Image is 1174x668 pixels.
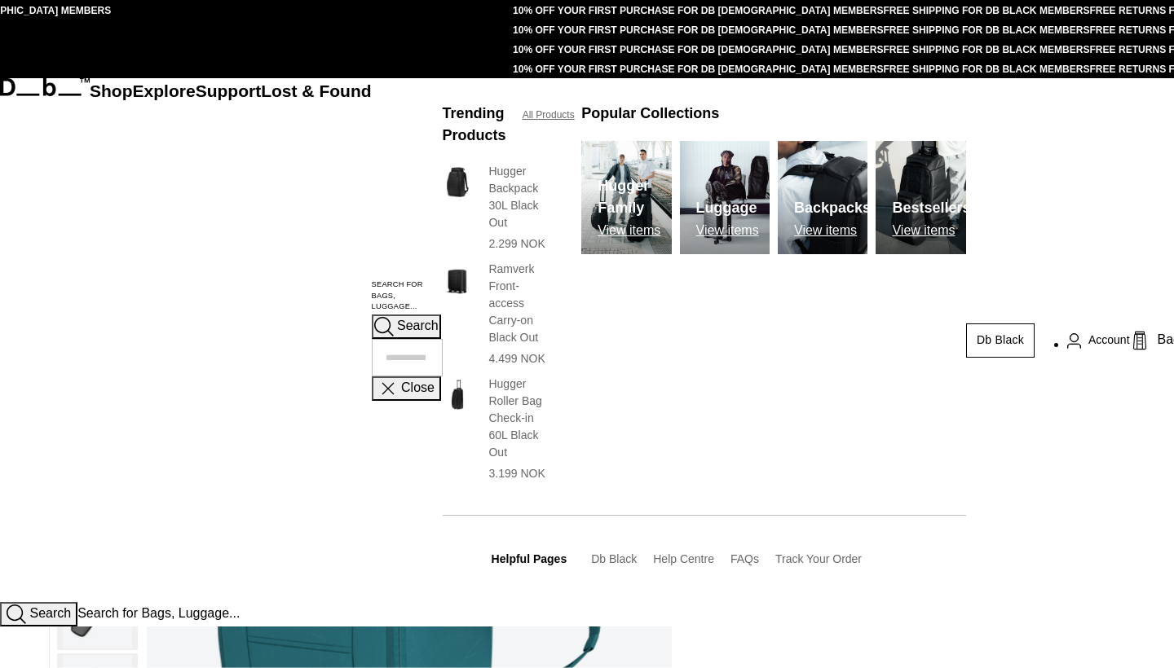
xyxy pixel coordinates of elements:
[372,279,443,314] label: Search for Bags, Luggage...
[372,376,441,401] button: Close
[778,141,867,254] a: Db Backpacks View items
[488,352,545,365] span: 4.499 NOK
[443,261,549,367] a: Ramverk Front-access Carry-on Black Out Ramverk Front-access Carry-on Black Out 4.499 NOK
[696,197,759,219] h3: Luggage
[488,376,549,461] h3: Hugger Roller Bag Check-in 60L Black Out
[581,141,671,254] a: Db Hugger Family View items
[488,467,545,480] span: 3.199 NOK
[372,314,441,339] button: Search
[488,261,549,346] h3: Ramverk Front-access Carry-on Black Out
[696,223,759,238] p: View items
[401,381,435,395] span: Close
[261,81,371,100] a: Lost & Found
[513,24,883,36] a: 10% OFF YOUR FIRST PURCHASE FOR DB [DEMOGRAPHIC_DATA] MEMBERS
[443,103,506,147] h3: Trending Products
[966,323,1035,358] a: Db Black
[488,237,545,250] span: 2.299 NOK
[884,5,1090,16] a: FREE SHIPPING FOR DB BLACK MEMBERS
[680,141,770,254] img: Db
[598,223,671,238] p: View items
[29,606,71,620] span: Search
[1067,331,1130,350] a: Account
[778,141,867,254] img: Db
[876,141,965,254] img: Db
[884,44,1090,55] a: FREE SHIPPING FOR DB BLACK MEMBERS
[680,141,770,254] a: Db Luggage View items
[90,78,372,602] nav: Main Navigation
[892,197,970,219] h3: Bestsellers
[775,552,862,565] a: Track Your Order
[730,552,759,565] a: FAQs
[653,552,714,565] a: Help Centre
[884,64,1090,75] a: FREE SHIPPING FOR DB BLACK MEMBERS
[794,197,871,219] h3: Backpacks
[598,175,671,219] h3: Hugger Family
[581,141,671,254] img: Db
[90,81,133,100] a: Shop
[196,81,262,100] a: Support
[133,81,196,100] a: Explore
[443,376,549,482] a: Hugger Roller Bag Check-in 60L Black Out Hugger Roller Bag Check-in 60L Black Out 3.199 NOK
[397,319,439,333] span: Search
[523,108,575,122] a: All Products
[443,261,473,299] img: Ramverk Front-access Carry-on Black Out
[591,552,637,565] a: Db Black
[443,163,473,201] img: Hugger Backpack 30L Black Out
[581,103,719,125] h3: Popular Collections
[513,44,883,55] a: 10% OFF YOUR FIRST PURCHASE FOR DB [DEMOGRAPHIC_DATA] MEMBERS
[884,24,1090,36] a: FREE SHIPPING FOR DB BLACK MEMBERS
[513,5,883,16] a: 10% OFF YOUR FIRST PURCHASE FOR DB [DEMOGRAPHIC_DATA] MEMBERS
[513,64,883,75] a: 10% OFF YOUR FIRST PURCHASE FOR DB [DEMOGRAPHIC_DATA] MEMBERS
[492,551,567,568] h3: Helpful Pages
[794,223,871,238] p: View items
[1088,332,1130,349] span: Account
[488,163,549,231] h3: Hugger Backpack 30L Black Out
[876,141,965,254] a: Db Bestsellers View items
[443,163,549,253] a: Hugger Backpack 30L Black Out Hugger Backpack 30L Black Out 2.299 NOK
[443,376,473,414] img: Hugger Roller Bag Check-in 60L Black Out
[892,223,970,238] p: View items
